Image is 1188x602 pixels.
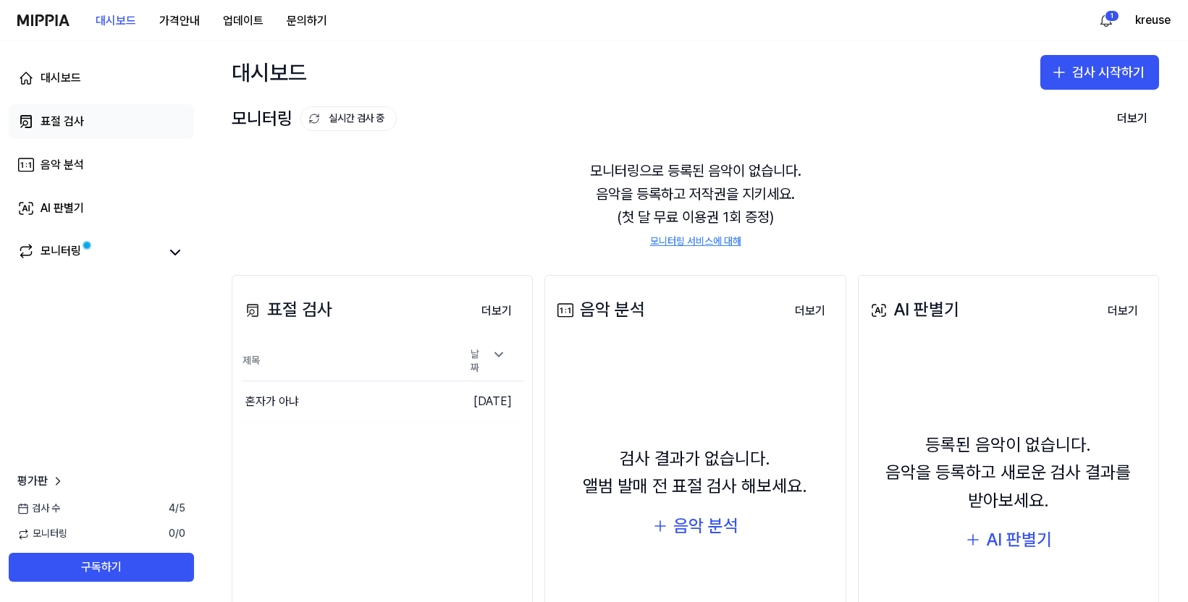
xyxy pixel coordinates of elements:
button: 더보기 [1096,297,1150,326]
a: AI 판별기 [9,191,194,226]
div: 음악 분석 [673,512,738,540]
div: 대시보드 [41,69,81,87]
a: 평가판 [17,472,65,490]
a: 더보기 [783,295,837,326]
div: 모니터링으로 등록된 음악이 없습니다. 음악을 등록하고 저작권을 지키세요. (첫 달 무료 이용권 1회 증정) [232,142,1159,266]
button: 검사 시작하기 [1040,55,1159,90]
div: 대시보드 [232,55,307,90]
button: 알림1 [1095,9,1118,32]
button: 문의하기 [275,7,339,35]
button: 더보기 [470,297,523,326]
div: 혼자가 아냐 [245,393,299,410]
th: 제목 [241,342,453,381]
td: [DATE] [453,381,524,422]
div: AI 판별기 [41,200,84,217]
a: 더보기 [470,295,523,326]
span: 0 / 0 [169,527,185,541]
button: 대시보드 [84,7,148,35]
a: 모니터링 서비스에 대해 [650,234,741,249]
div: 1 [1105,10,1119,22]
a: 음악 분석 [9,148,194,182]
span: 평가판 [17,472,48,490]
a: 모니터링 [17,242,159,263]
div: AI 판별기 [867,296,959,323]
div: 검사 결과가 없습니다. 앨범 발매 전 표절 검사 해보세요. [583,445,807,501]
div: 모니터링 [41,242,81,263]
button: 더보기 [783,297,837,326]
div: 날짜 [465,343,513,380]
a: 더보기 [1096,295,1150,326]
button: 더보기 [1105,104,1159,133]
div: 등록된 음악이 없습니다. 음악을 등록하고 새로운 검사 결과를 받아보세요. [867,431,1150,514]
button: AI 판별기 [964,526,1052,554]
span: 검사 수 [17,501,60,516]
button: 업데이트 [211,7,275,35]
div: AI 판별기 [986,526,1052,554]
img: 알림 [1098,12,1115,29]
a: 업데이트 [211,1,275,41]
div: 모니터링 [232,105,397,132]
a: 대시보드 [9,61,194,96]
span: 4 / 5 [169,501,185,516]
img: logo [17,14,69,26]
button: 실시간 검사 중 [300,106,397,131]
span: 모니터링 [17,527,67,541]
a: 표절 검사 [9,104,194,139]
button: kreuse [1135,12,1171,29]
button: 가격안내 [148,7,211,35]
button: 구독하기 [9,553,194,582]
div: 표절 검사 [41,113,84,130]
button: 음악 분석 [652,512,738,540]
div: 음악 분석 [554,296,645,323]
div: 표절 검사 [241,296,332,323]
div: 음악 분석 [41,156,84,174]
